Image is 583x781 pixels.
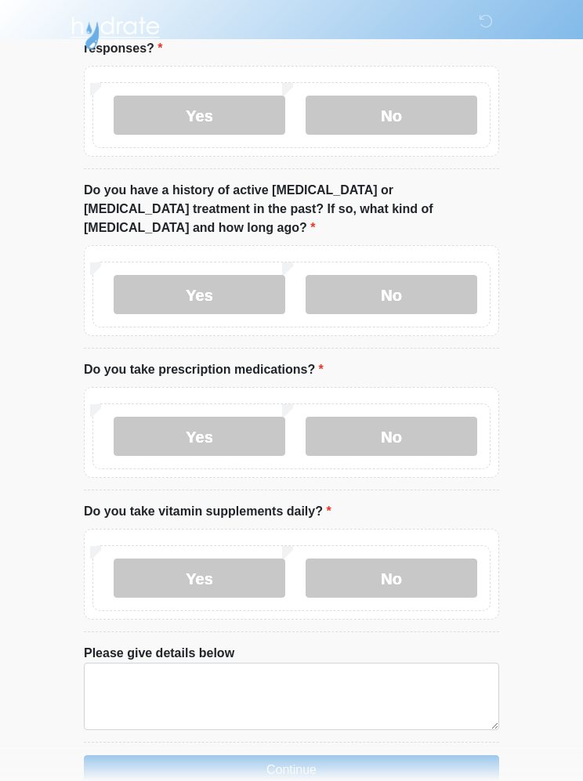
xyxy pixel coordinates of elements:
[306,559,477,598] label: No
[306,276,477,315] label: No
[68,12,162,51] img: Hydrate IV Bar - Flagstaff Logo
[84,182,499,238] label: Do you have a history of active [MEDICAL_DATA] or [MEDICAL_DATA] treatment in the past? If so, wh...
[114,96,285,136] label: Yes
[306,96,477,136] label: No
[84,503,331,522] label: Do you take vitamin supplements daily?
[114,559,285,598] label: Yes
[84,645,234,663] label: Please give details below
[306,418,477,457] label: No
[114,418,285,457] label: Yes
[114,276,285,315] label: Yes
[84,361,324,380] label: Do you take prescription medications?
